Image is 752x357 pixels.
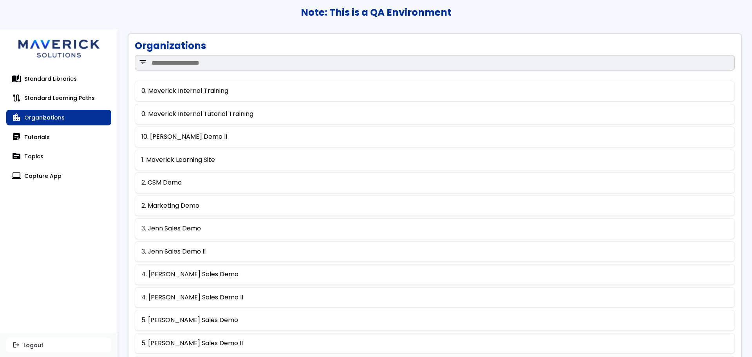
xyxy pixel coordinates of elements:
[13,152,20,160] span: topic
[6,90,111,106] a: routeStandard Learning Paths
[141,179,182,186] a: 2. CSM Demo
[141,111,253,118] a: 0. Maverick Internal Tutorial Training
[141,317,238,324] a: 5. [PERSON_NAME] Sales Demo
[13,172,20,180] span: computer
[141,156,215,163] a: 1. Maverick Learning Site
[13,94,20,102] span: route
[6,168,111,184] a: computerCapture App
[141,225,201,232] a: 3. Jenn Sales Demo
[6,338,111,352] button: logoutLogout
[141,133,227,140] a: 10. [PERSON_NAME] Demo II
[141,340,243,347] a: 5. [PERSON_NAME] Sales Demo II
[13,75,20,83] span: auto_stories
[141,294,243,301] a: 4. [PERSON_NAME] Sales Demo II
[135,40,206,51] h1: Organizations
[6,71,111,87] a: auto_storiesStandard Libraries
[6,149,111,164] a: topicTopics
[139,59,147,66] span: filter_list
[13,342,20,348] span: logout
[6,110,111,125] a: location_cityOrganizations
[6,129,111,145] a: sticky_note_2Tutorials
[13,114,20,121] span: location_city
[141,87,228,94] a: 0. Maverick Internal Training
[141,248,206,255] a: 3. Jenn Sales Demo II
[141,271,239,278] a: 4. [PERSON_NAME] Sales Demo
[13,133,20,141] span: sticky_note_2
[141,202,199,209] a: 2. Marketing Demo
[12,29,106,65] img: logo.svg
